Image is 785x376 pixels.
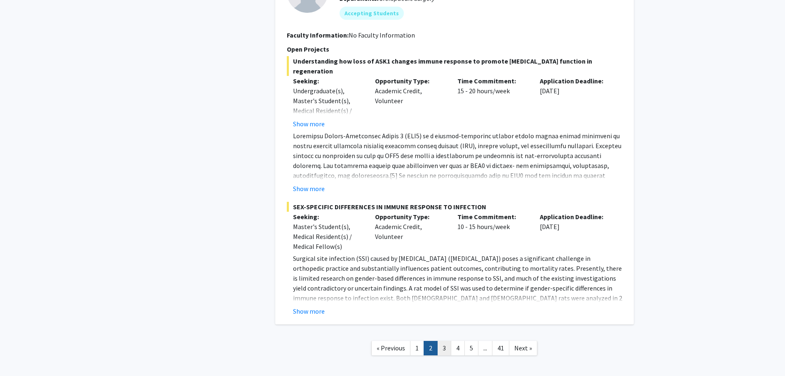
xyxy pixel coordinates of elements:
[424,341,438,355] a: 2
[451,212,534,251] div: 10 - 15 hours/week
[287,31,349,39] b: Faculty Information:
[410,341,424,355] a: 1
[293,119,325,129] button: Show more
[6,339,35,370] iframe: Chat
[371,341,410,355] a: Previous
[349,31,415,39] span: No Faculty Information
[534,212,616,251] div: [DATE]
[293,222,363,251] div: Master's Student(s), Medical Resident(s) / Medical Fellow(s)
[293,131,622,359] p: Loremipsu Dolors-Ametconsec Adipis 3 (ELI5) se d eiusmod-temporinc utlabor etdolo magnaa enimad m...
[287,56,622,76] span: Understanding how loss of ASK1 changes immune response to promote [MEDICAL_DATA] function in rege...
[287,202,622,212] span: SEX-SPECIFIC DIFFERENCES IN IMMUNE RESPONSE TO INFECTION
[534,76,616,129] div: [DATE]
[514,344,532,352] span: Next »
[293,86,363,125] div: Undergraduate(s), Master's Student(s), Medical Resident(s) / Medical Fellow(s)
[375,212,445,222] p: Opportunity Type:
[293,184,325,194] button: Show more
[451,341,465,355] a: 4
[287,44,622,54] p: Open Projects
[464,341,478,355] a: 5
[375,76,445,86] p: Opportunity Type:
[540,76,610,86] p: Application Deadline:
[293,212,363,222] p: Seeking:
[275,333,634,366] nav: Page navigation
[451,76,534,129] div: 15 - 20 hours/week
[483,344,487,352] span: ...
[457,212,527,222] p: Time Commitment:
[293,76,363,86] p: Seeking:
[492,341,509,355] a: 41
[340,7,404,20] mat-chip: Accepting Students
[509,341,537,355] a: Next
[369,212,451,251] div: Academic Credit, Volunteer
[437,341,451,355] a: 3
[457,76,527,86] p: Time Commitment:
[293,306,325,316] button: Show more
[369,76,451,129] div: Academic Credit, Volunteer
[293,253,622,343] p: Surgical site infection (SSI) caused by [MEDICAL_DATA] ([MEDICAL_DATA]) poses a significant chall...
[377,344,405,352] span: « Previous
[540,212,610,222] p: Application Deadline:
